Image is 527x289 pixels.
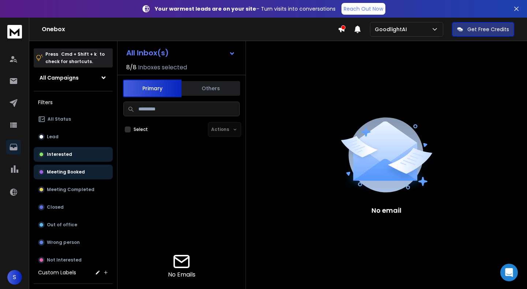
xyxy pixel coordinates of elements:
[7,270,22,285] button: S
[34,200,113,215] button: Closed
[126,63,137,72] span: 8 / 8
[155,5,256,12] strong: Your warmest leads are on your site
[34,147,113,162] button: Interested
[48,116,71,122] p: All Status
[34,97,113,107] h3: Filters
[34,253,113,267] button: Not Interested
[38,269,76,276] h3: Custom Labels
[47,222,77,228] p: Out of office
[47,134,59,140] p: Lead
[34,217,113,232] button: Out of office
[34,129,113,144] button: Lead
[7,25,22,39] img: logo
[47,239,80,245] p: Wrong person
[47,169,85,175] p: Meeting Booked
[60,50,98,58] span: Cmd + Shift + k
[344,5,383,12] p: Reach Out Now
[134,127,148,132] label: Select
[47,204,64,210] p: Closed
[34,165,113,179] button: Meeting Booked
[375,26,410,33] p: GoodlightAI
[341,3,385,15] a: Reach Out Now
[45,51,105,65] p: Press to check for shortcuts.
[34,182,113,197] button: Meeting Completed
[371,205,401,216] p: No email
[34,235,113,250] button: Wrong person
[452,22,514,37] button: Get Free Credits
[126,49,169,56] h1: All Inbox(s)
[40,74,79,81] h1: All Campaigns
[47,257,82,263] p: Not Interested
[182,80,240,96] button: Others
[34,112,113,127] button: All Status
[168,270,195,279] p: No Emails
[500,264,518,281] div: Open Intercom Messenger
[138,63,187,72] h3: Inboxes selected
[467,26,509,33] p: Get Free Credits
[155,5,336,12] p: – Turn visits into conversations
[47,187,94,193] p: Meeting Completed
[120,45,241,60] button: All Inbox(s)
[123,80,182,97] button: Primary
[42,25,338,34] h1: Onebox
[47,151,72,157] p: Interested
[34,70,113,85] button: All Campaigns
